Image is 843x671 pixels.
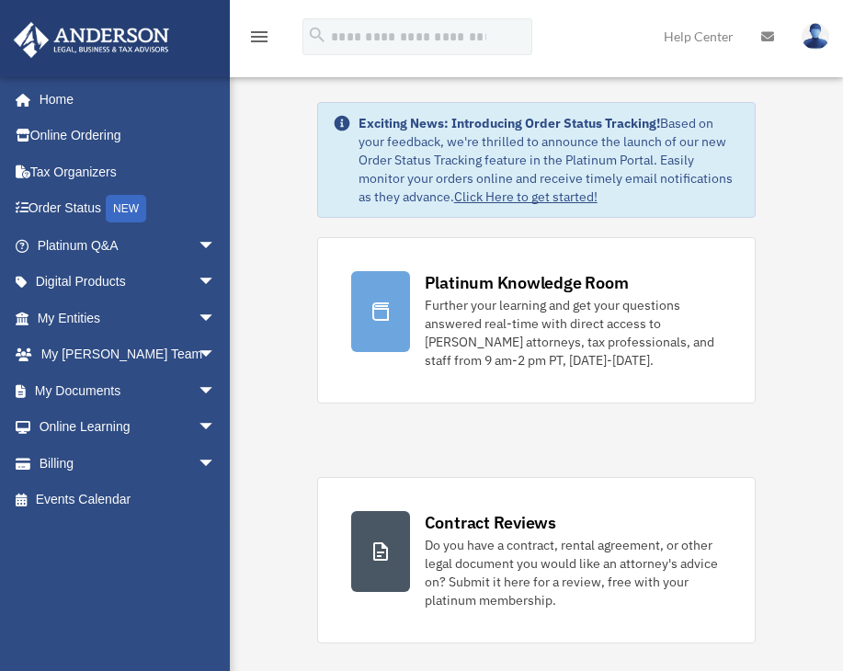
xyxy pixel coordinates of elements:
[425,296,723,370] div: Further your learning and get your questions answered real-time with direct access to [PERSON_NAM...
[13,372,244,409] a: My Documentsarrow_drop_down
[425,536,723,609] div: Do you have a contract, rental agreement, or other legal document you would like an attorney's ad...
[198,336,234,374] span: arrow_drop_down
[13,482,244,518] a: Events Calendar
[248,32,270,48] a: menu
[802,23,829,50] img: User Pic
[307,25,327,45] i: search
[13,227,244,264] a: Platinum Q&Aarrow_drop_down
[13,118,244,154] a: Online Ordering
[13,409,244,446] a: Online Learningarrow_drop_down
[8,22,175,58] img: Anderson Advisors Platinum Portal
[13,154,244,190] a: Tax Organizers
[106,195,146,222] div: NEW
[425,511,556,534] div: Contract Reviews
[198,300,234,337] span: arrow_drop_down
[425,271,629,294] div: Platinum Knowledge Room
[359,114,741,206] div: Based on your feedback, we're thrilled to announce the launch of our new Order Status Tracking fe...
[13,300,244,336] a: My Entitiesarrow_drop_down
[198,372,234,410] span: arrow_drop_down
[198,264,234,301] span: arrow_drop_down
[198,227,234,265] span: arrow_drop_down
[13,336,244,373] a: My [PERSON_NAME] Teamarrow_drop_down
[317,237,757,404] a: Platinum Knowledge Room Further your learning and get your questions answered real-time with dire...
[198,445,234,483] span: arrow_drop_down
[13,264,244,301] a: Digital Productsarrow_drop_down
[198,409,234,447] span: arrow_drop_down
[248,26,270,48] i: menu
[13,445,244,482] a: Billingarrow_drop_down
[454,188,598,205] a: Click Here to get started!
[359,115,660,131] strong: Exciting News: Introducing Order Status Tracking!
[13,81,234,118] a: Home
[13,190,244,228] a: Order StatusNEW
[317,477,757,643] a: Contract Reviews Do you have a contract, rental agreement, or other legal document you would like...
